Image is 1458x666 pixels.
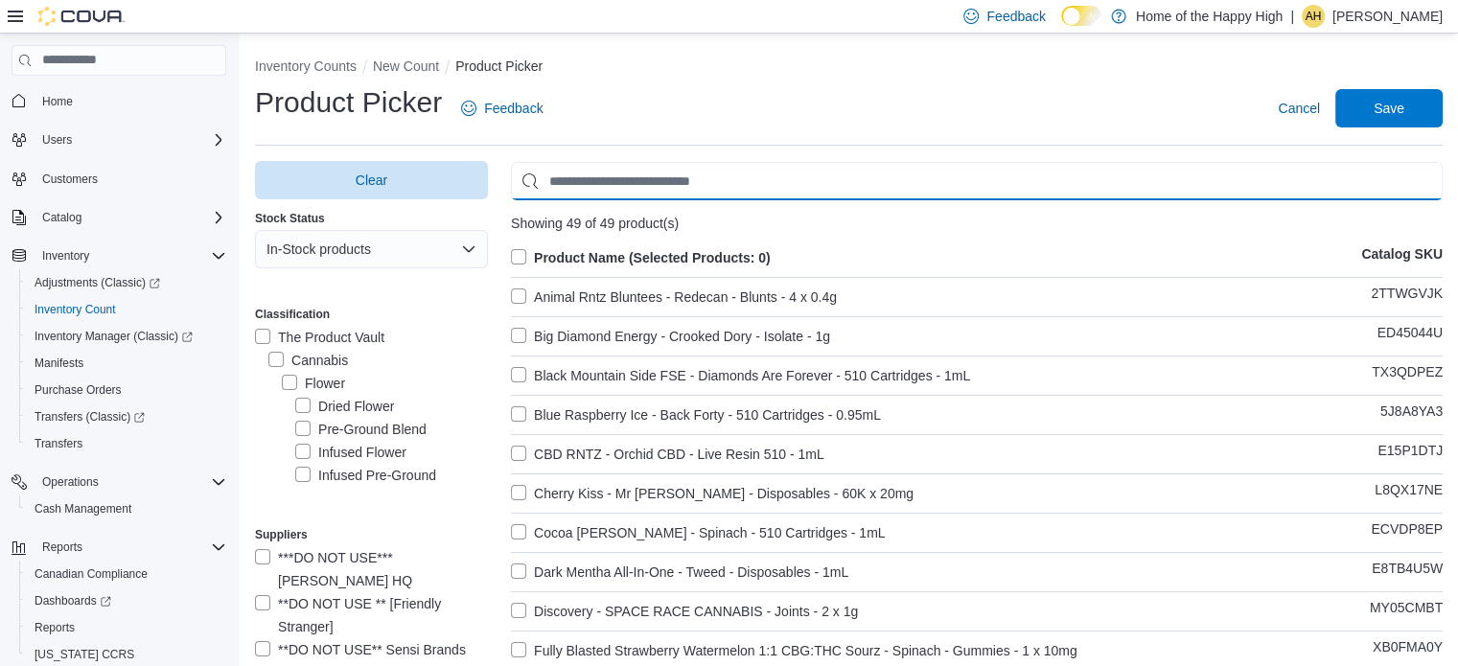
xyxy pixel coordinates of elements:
button: Inventory [4,242,234,269]
button: Home [4,87,234,115]
button: Users [35,128,80,151]
label: Big Diamond Energy - Crooked Dory - Isolate - 1g [511,325,830,348]
p: 5J8A8YA3 [1380,403,1443,426]
a: Cash Management [27,497,139,520]
button: Users [4,126,234,153]
span: Transfers (Classic) [35,409,145,425]
button: Operations [35,471,106,494]
p: L8QX17NE [1375,482,1443,505]
label: Cherry Kiss - Mr [PERSON_NAME] - Disposables - 60K x 20mg [511,482,914,505]
p: E15P1DTJ [1377,443,1443,466]
p: Home of the Happy High [1136,5,1283,28]
label: Cannabis [268,349,348,372]
span: Catalog [42,210,81,225]
p: MY05CMBT [1370,600,1443,623]
label: **DO NOT USE ** [Friendly Stranger] [255,592,488,638]
a: Canadian Compliance [27,563,155,586]
p: 2TTWGVJK [1371,286,1443,309]
span: Inventory Manager (Classic) [27,325,226,348]
a: Home [35,90,81,113]
a: Inventory Manager (Classic) [27,325,200,348]
button: Clear [255,161,488,199]
label: Animal Rntz Bluntees - Redecan - Blunts - 4 x 0.4g [511,286,837,309]
span: Home [42,94,73,109]
button: Catalog [4,204,234,231]
a: Feedback [453,89,550,127]
span: Adjustments (Classic) [35,275,160,290]
button: Cash Management [19,495,234,522]
a: Adjustments (Classic) [27,271,168,294]
label: Dried Flower [295,395,394,418]
a: [US_STATE] CCRS [27,643,142,666]
a: Adjustments (Classic) [19,269,234,296]
button: New Count [373,58,439,74]
span: Canadian Compliance [27,563,226,586]
label: Discovery - SPACE RACE CANNABIS - Joints - 2 x 1g [511,600,858,623]
p: [PERSON_NAME] [1332,5,1443,28]
label: The Product Vault [255,326,384,349]
span: Dashboards [27,589,226,612]
button: Inventory Count [19,296,234,323]
span: Transfers (Classic) [27,405,226,428]
a: Dashboards [19,587,234,614]
span: Feedback [484,99,543,118]
label: Black Mountain Side FSE - Diamonds Are Forever - 510 Cartridges - 1mL [511,364,970,387]
span: Reports [35,536,226,559]
span: Adjustments (Classic) [27,271,226,294]
span: Purchase Orders [27,379,226,402]
a: Reports [27,616,82,639]
span: Canadian Compliance [35,566,148,582]
span: Catalog [35,206,226,229]
span: [US_STATE] CCRS [35,647,134,662]
span: Customers [42,172,98,187]
button: Reports [35,536,90,559]
nav: An example of EuiBreadcrumbs [255,57,1443,80]
label: Fully Blasted Strawberry Watermelon 1:1 CBG:THC Sourz - Spinach - Gummies - 1 x 10mg [511,639,1077,662]
label: Product Name (Selected Products: 0) [511,246,771,269]
span: Inventory [42,248,89,264]
span: Transfers [27,432,226,455]
h1: Product Picker [255,83,442,122]
input: Use aria labels when no actual label is in use [511,162,1443,200]
a: Customers [35,168,105,191]
p: Catalog SKU [1361,246,1443,269]
label: CBD RNTZ - Orchid CBD - Live Resin 510 - 1mL [511,443,824,466]
label: Pre-Ground Blend [295,418,427,441]
span: Cancel [1278,99,1320,118]
span: Users [42,132,72,148]
a: Purchase Orders [27,379,129,402]
label: Stock Status [255,211,325,226]
a: Inventory Count [27,298,124,321]
p: | [1290,5,1294,28]
span: Cash Management [35,501,131,517]
label: Infused Pre-Ground [295,464,436,487]
span: Reports [35,620,75,635]
label: Suppliers [255,527,308,542]
button: Customers [4,165,234,193]
button: Manifests [19,350,234,377]
button: Canadian Compliance [19,561,234,587]
span: Feedback [986,7,1045,26]
button: Cancel [1270,89,1328,127]
span: Inventory Count [27,298,226,321]
button: Purchase Orders [19,377,234,403]
label: Variety Flower [295,487,403,510]
span: Dashboards [35,593,111,609]
a: Transfers (Classic) [19,403,234,430]
span: Inventory Count [35,302,116,317]
button: Inventory Counts [255,58,357,74]
div: Aaron Harmatski [1302,5,1325,28]
p: E8TB4U5W [1372,561,1443,584]
span: Dark Mode [1061,26,1062,27]
p: TX3QDPEZ [1372,364,1443,387]
span: Operations [42,474,99,490]
a: Dashboards [27,589,119,612]
span: Clear [356,171,387,190]
button: In-Stock products [255,230,488,268]
button: Transfers [19,430,234,457]
span: Customers [35,167,226,191]
button: Inventory [35,244,97,267]
label: Infused Flower [295,441,406,464]
p: XB0FMA0Y [1373,639,1443,662]
label: Cocoa [PERSON_NAME] - Spinach - 510 Cartridges - 1mL [511,521,885,544]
